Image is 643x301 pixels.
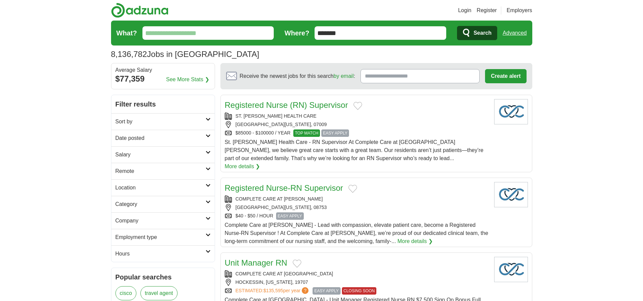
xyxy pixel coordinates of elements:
[321,129,349,137] span: EASY APPLY
[293,260,301,268] button: Add to favorite jobs
[111,146,215,163] a: Salary
[140,286,178,300] a: travel agent
[115,151,206,159] h2: Salary
[115,73,211,85] div: $77,359
[111,3,168,18] img: Adzuna logo
[115,184,206,192] h2: Location
[115,200,206,208] h2: Category
[111,48,147,60] span: 8,136,782
[111,179,215,196] a: Location
[115,233,206,241] h2: Employment type
[111,196,215,212] a: Category
[225,183,343,192] a: Registered Nurse-RN Supervisor
[293,129,320,137] span: TOP MATCH
[225,129,489,137] div: $85000 - $100000 / YEAR
[302,287,309,294] span: ?
[225,270,489,277] div: COMPLETE CARE AT [GEOGRAPHIC_DATA]
[474,26,491,40] span: Search
[115,118,206,126] h2: Sort by
[342,287,377,295] span: CLOSING SOON
[494,257,528,282] img: Company logo
[225,162,260,171] a: More details ❯
[225,113,489,120] div: ST. [PERSON_NAME] HEALTH CARE
[111,50,259,59] h1: Jobs in [GEOGRAPHIC_DATA]
[111,113,215,130] a: Sort by
[236,287,310,295] a: ESTIMATED:$135,595per year?
[477,6,497,14] a: Register
[115,272,211,282] h2: Popular searches
[225,195,489,203] div: COMPLETE CARE AT [PERSON_NAME]
[503,26,527,40] a: Advanced
[115,134,206,142] h2: Date posted
[115,167,206,175] h2: Remote
[240,72,355,80] span: Receive the newest jobs for this search :
[115,250,206,258] h2: Hours
[263,288,283,293] span: $135,595
[111,245,215,262] a: Hours
[111,130,215,146] a: Date posted
[485,69,526,83] button: Create alert
[507,6,532,14] a: Employers
[285,28,309,38] label: Where?
[457,26,497,40] button: Search
[494,99,528,124] img: Company logo
[225,121,489,128] div: [GEOGRAPHIC_DATA][US_STATE], 07009
[333,73,354,79] a: by email
[225,139,484,161] span: St. [PERSON_NAME] Health Care - RN Supervisor At Complete Care at [GEOGRAPHIC_DATA][PERSON_NAME],...
[225,222,488,244] span: Complete Care at [PERSON_NAME] - Lead with compassion, elevate patient care, become a Registered ...
[225,204,489,211] div: [GEOGRAPHIC_DATA][US_STATE], 08753
[353,102,362,110] button: Add to favorite jobs
[225,100,348,110] a: Registered Nurse (RN) Supervisor
[348,185,357,193] button: Add to favorite jobs
[458,6,471,14] a: Login
[111,212,215,229] a: Company
[166,76,209,84] a: See More Stats ❯
[111,163,215,179] a: Remote
[111,95,215,113] h2: Filter results
[115,217,206,225] h2: Company
[225,212,489,220] div: $40 - $50 / HOUR
[313,287,340,295] span: EASY APPLY
[115,67,211,73] div: Average Salary
[116,28,137,38] label: What?
[397,237,433,245] a: More details ❯
[115,286,136,300] a: cisco
[225,279,489,286] div: HOCKESSIN, [US_STATE], 19707
[111,229,215,245] a: Employment type
[225,258,287,267] a: Unit Manager RN
[494,182,528,207] img: Company logo
[276,212,304,220] span: EASY APPLY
